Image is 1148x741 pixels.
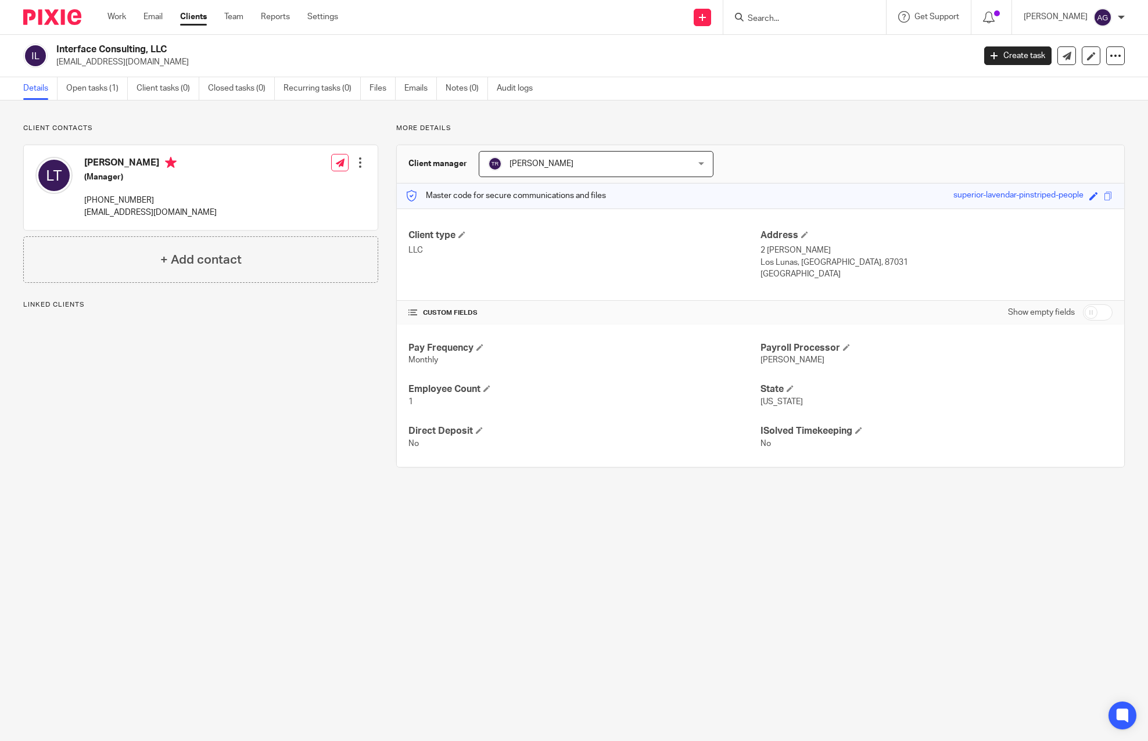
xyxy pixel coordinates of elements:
[914,13,959,21] span: Get Support
[760,229,1113,242] h4: Address
[984,46,1052,65] a: Create task
[408,342,760,354] h4: Pay Frequency
[408,440,419,448] span: No
[408,383,760,395] h4: Employee Count
[84,171,217,183] h5: (Manager)
[84,157,217,171] h4: [PERSON_NAME]
[23,300,378,310] p: Linked clients
[408,308,760,318] h4: CUSTOM FIELDS
[369,77,396,100] a: Files
[408,356,438,364] span: Monthly
[488,157,502,171] img: svg%3E
[66,77,128,100] a: Open tasks (1)
[35,157,73,194] img: svg%3E
[284,77,361,100] a: Recurring tasks (0)
[760,244,1113,256] p: 2 [PERSON_NAME]
[180,11,207,23] a: Clients
[760,398,803,406] span: [US_STATE]
[408,425,760,437] h4: Direct Deposit
[84,195,217,206] p: [PHONE_NUMBER]
[760,356,824,364] span: [PERSON_NAME]
[261,11,290,23] a: Reports
[56,44,785,56] h2: Interface Consulting, LLC
[747,14,851,24] input: Search
[107,11,126,23] a: Work
[84,207,217,218] p: [EMAIL_ADDRESS][DOMAIN_NAME]
[760,383,1113,395] h4: State
[160,251,242,269] h4: + Add contact
[510,160,573,168] span: [PERSON_NAME]
[307,11,338,23] a: Settings
[408,244,760,256] p: LLC
[408,398,413,406] span: 1
[143,11,163,23] a: Email
[760,440,771,448] span: No
[760,342,1113,354] h4: Payroll Processor
[1024,11,1088,23] p: [PERSON_NAME]
[404,77,437,100] a: Emails
[446,77,488,100] a: Notes (0)
[497,77,541,100] a: Audit logs
[396,124,1125,133] p: More details
[23,44,48,68] img: svg%3E
[23,9,81,25] img: Pixie
[137,77,199,100] a: Client tasks (0)
[953,189,1084,203] div: superior-lavendar-pinstriped-people
[208,77,275,100] a: Closed tasks (0)
[224,11,243,23] a: Team
[408,158,467,170] h3: Client manager
[760,425,1113,437] h4: ISolved Timekeeping
[760,268,1113,280] p: [GEOGRAPHIC_DATA]
[1093,8,1112,27] img: svg%3E
[408,229,760,242] h4: Client type
[23,77,58,100] a: Details
[56,56,967,68] p: [EMAIL_ADDRESS][DOMAIN_NAME]
[165,157,177,168] i: Primary
[1008,307,1075,318] label: Show empty fields
[23,124,378,133] p: Client contacts
[406,190,606,202] p: Master code for secure communications and files
[760,257,1113,268] p: Los Lunas, [GEOGRAPHIC_DATA], 87031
